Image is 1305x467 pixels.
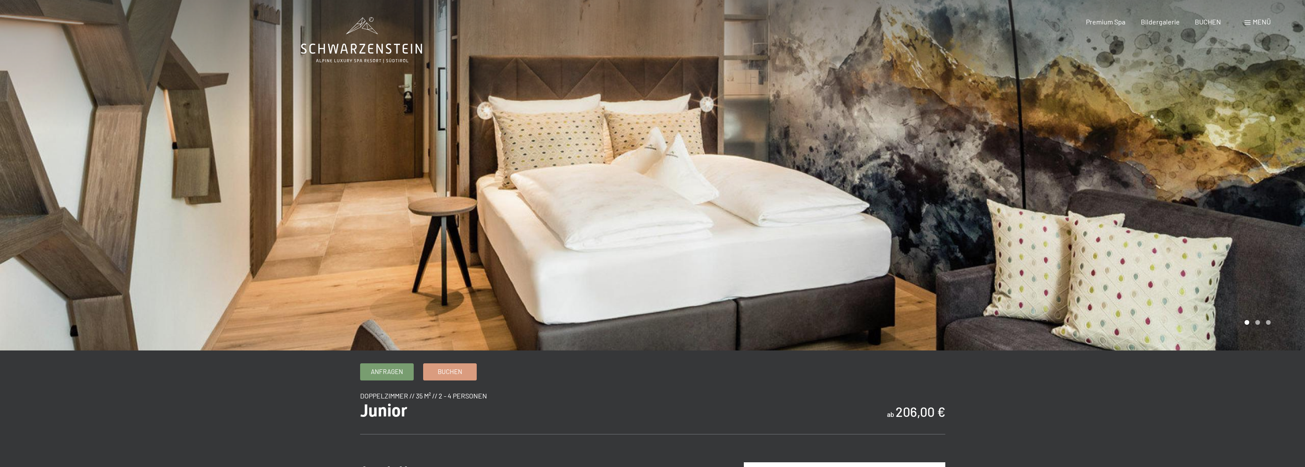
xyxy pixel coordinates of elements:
a: Buchen [424,364,476,380]
a: Anfragen [361,364,413,380]
span: Menü [1253,18,1271,26]
a: BUCHEN [1195,18,1221,26]
a: Bildergalerie [1141,18,1180,26]
a: Premium Spa [1086,18,1125,26]
span: Junior [360,401,407,421]
span: Doppelzimmer // 35 m² // 2 - 4 Personen [360,392,487,400]
span: Buchen [438,367,462,376]
b: 206,00 € [896,404,945,419]
span: Anfragen [371,367,403,376]
span: ab [887,410,894,418]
